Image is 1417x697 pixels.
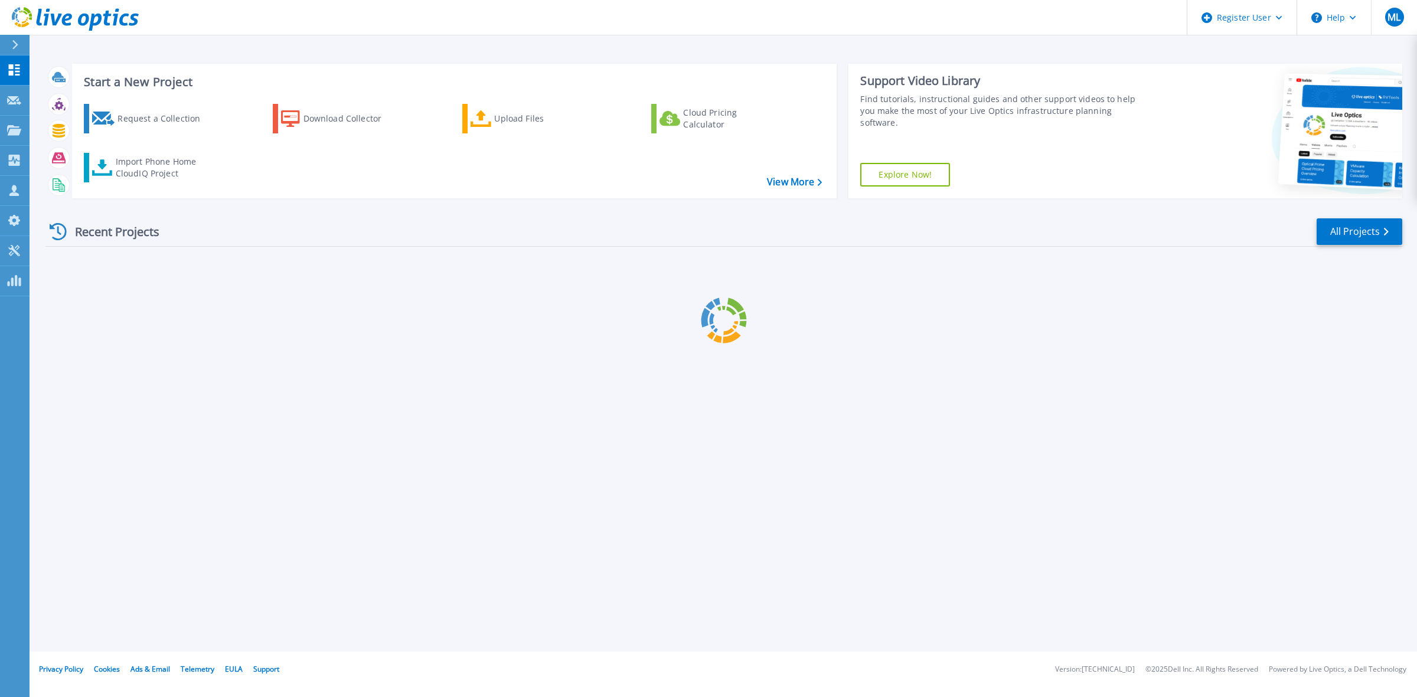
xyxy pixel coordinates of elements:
[273,104,404,133] a: Download Collector
[116,156,208,179] div: Import Phone Home CloudIQ Project
[860,163,950,186] a: Explore Now!
[130,664,170,674] a: Ads & Email
[253,664,279,674] a: Support
[1387,12,1400,22] span: ML
[303,107,398,130] div: Download Collector
[45,217,175,246] div: Recent Projects
[1269,666,1406,673] li: Powered by Live Optics, a Dell Technology
[860,93,1145,129] div: Find tutorials, instructional guides and other support videos to help you make the most of your L...
[767,176,822,188] a: View More
[181,664,214,674] a: Telemetry
[462,104,594,133] a: Upload Files
[1317,218,1402,245] a: All Projects
[84,76,822,89] h3: Start a New Project
[651,104,783,133] a: Cloud Pricing Calculator
[683,107,778,130] div: Cloud Pricing Calculator
[84,104,216,133] a: Request a Collection
[94,664,120,674] a: Cookies
[39,664,83,674] a: Privacy Policy
[225,664,243,674] a: EULA
[494,107,589,130] div: Upload Files
[860,73,1145,89] div: Support Video Library
[117,107,212,130] div: Request a Collection
[1055,666,1135,673] li: Version: [TECHNICAL_ID]
[1145,666,1258,673] li: © 2025 Dell Inc. All Rights Reserved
